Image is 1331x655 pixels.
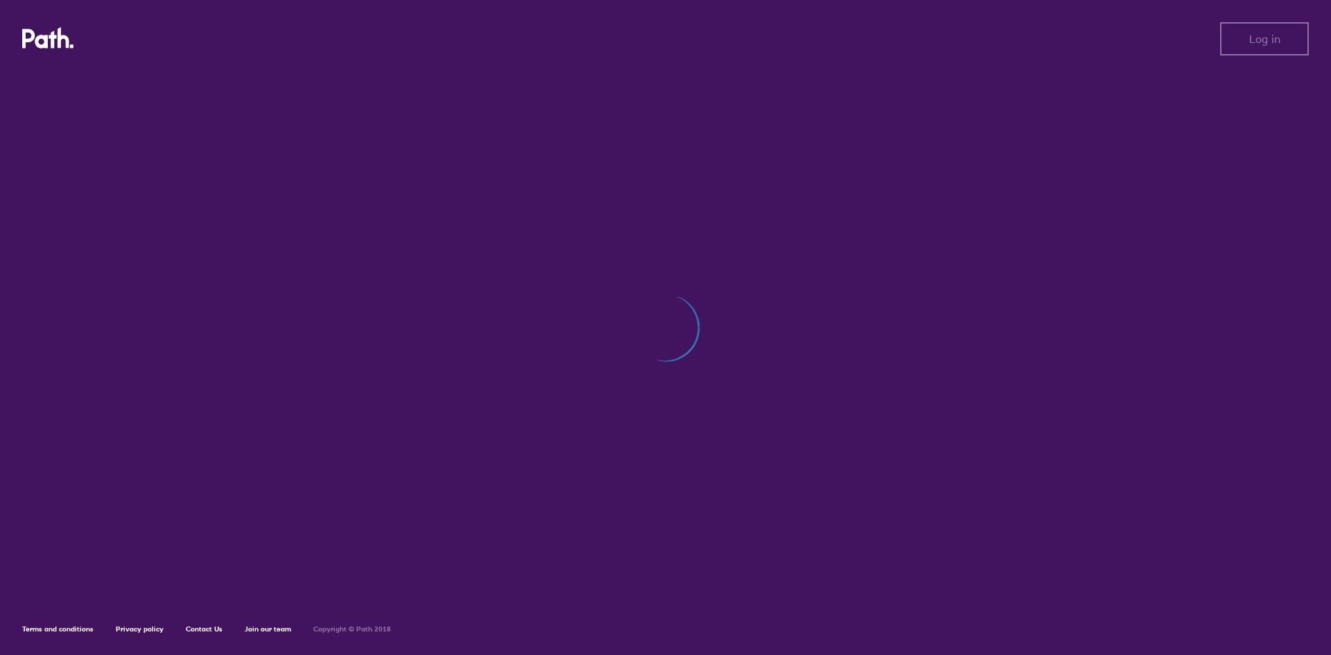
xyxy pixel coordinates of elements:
[1220,22,1309,55] button: Log in
[116,625,164,634] a: Privacy policy
[1249,33,1280,45] span: Log in
[22,625,94,634] a: Terms and conditions
[186,625,223,634] a: Contact Us
[245,625,291,634] a: Join our team
[313,625,391,634] h6: Copyright © Path 2018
